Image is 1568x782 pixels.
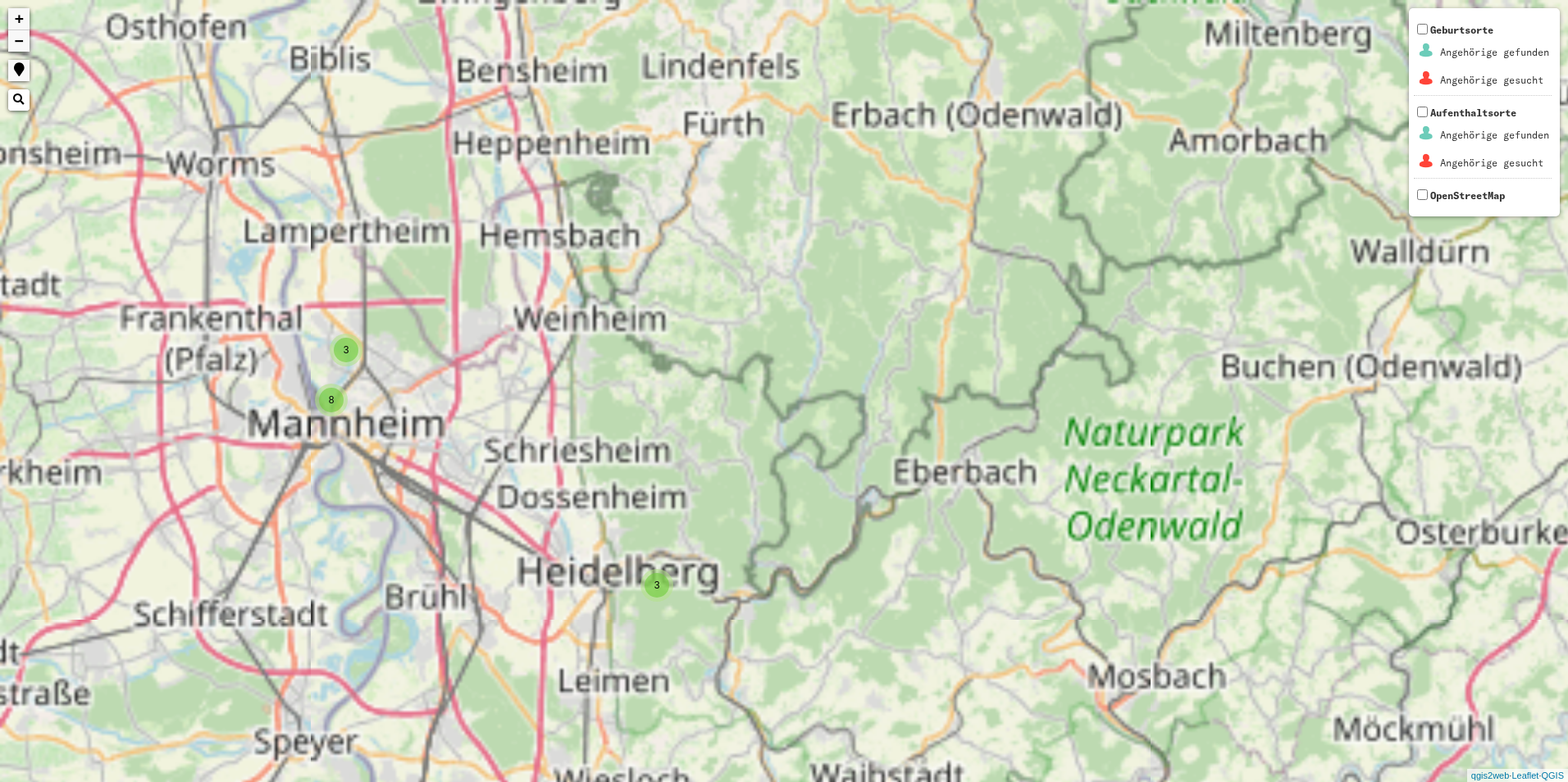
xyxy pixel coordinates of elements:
img: Aufenthaltsorte_1_Angeh%C3%B6rigegefunden0.png [1416,123,1437,143]
input: AufenthaltsorteAngehörige gefundenAngehörige gesucht [1417,107,1428,117]
a: QGIS [1541,771,1564,780]
a: Zoom out [8,30,30,52]
span: 3 [344,344,349,356]
td: Angehörige gesucht [1439,150,1550,176]
a: qgis2web [1471,771,1509,780]
span: OpenStreetMap [1430,189,1505,202]
a: Leaflet [1511,771,1538,780]
a: Show me where I am [8,60,30,81]
td: Angehörige gefunden [1439,122,1550,148]
span: Aufenthaltsorte [1414,107,1552,178]
span: 3 [654,580,660,591]
img: Geburtsorte_2_Angeh%C3%B6rigegesucht1.png [1416,68,1437,89]
input: GeburtsorteAngehörige gefundenAngehörige gesucht [1417,24,1428,34]
a: Zoom in [8,8,30,30]
td: Angehörige gesucht [1439,67,1550,93]
input: OpenStreetMap [1417,189,1428,200]
img: Aufenthaltsorte_1_Angeh%C3%B6rigegesucht1.png [1416,151,1437,171]
span: 8 [329,394,335,406]
td: Angehörige gefunden [1439,39,1550,66]
img: Geburtsorte_2_Angeh%C3%B6rigegefunden0.png [1416,40,1437,61]
span: Geburtsorte [1414,24,1552,95]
